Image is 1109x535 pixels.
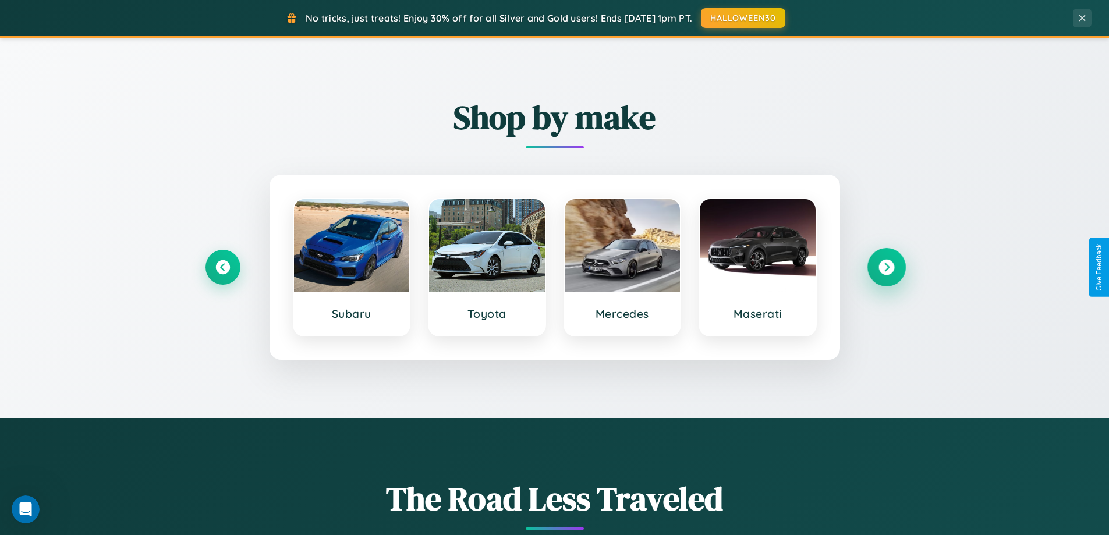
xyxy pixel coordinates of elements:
[701,8,785,28] button: HALLOWEEN30
[1095,244,1103,291] div: Give Feedback
[441,307,533,321] h3: Toyota
[306,12,692,24] span: No tricks, just treats! Enjoy 30% off for all Silver and Gold users! Ends [DATE] 1pm PT.
[576,307,669,321] h3: Mercedes
[12,495,40,523] iframe: Intercom live chat
[711,307,804,321] h3: Maserati
[306,307,398,321] h3: Subaru
[205,476,904,521] h1: The Road Less Traveled
[205,95,904,140] h2: Shop by make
